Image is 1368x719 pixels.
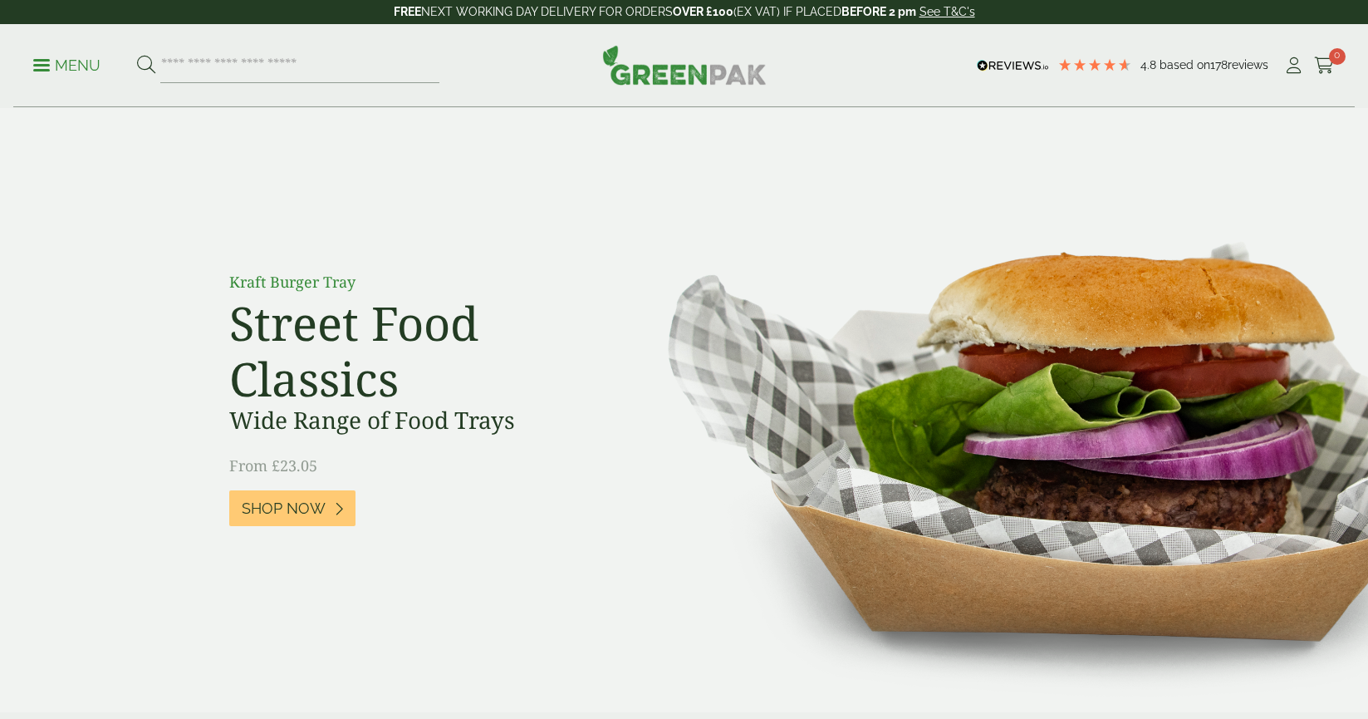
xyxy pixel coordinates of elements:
i: My Account [1283,57,1304,74]
img: Street Food Classics [615,108,1368,712]
h2: Street Food Classics [229,295,603,406]
span: From £23.05 [229,456,317,475]
strong: FREE [394,5,421,18]
strong: OVER £100 [673,5,733,18]
span: Shop Now [242,500,326,518]
span: 0 [1329,48,1346,65]
a: 0 [1314,53,1335,78]
div: 4.78 Stars [1057,57,1132,72]
h3: Wide Range of Food Trays [229,406,603,435]
p: Menu [33,56,101,76]
span: 4.8 [1140,58,1160,71]
strong: BEFORE 2 pm [841,5,916,18]
a: See T&C's [919,5,975,18]
img: GreenPak Supplies [602,45,767,85]
span: 178 [1210,58,1228,71]
span: Based on [1160,58,1210,71]
span: reviews [1228,58,1268,71]
a: Shop Now [229,490,355,526]
i: Cart [1314,57,1335,74]
a: Menu [33,56,101,72]
img: REVIEWS.io [977,60,1049,71]
p: Kraft Burger Tray [229,271,603,293]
